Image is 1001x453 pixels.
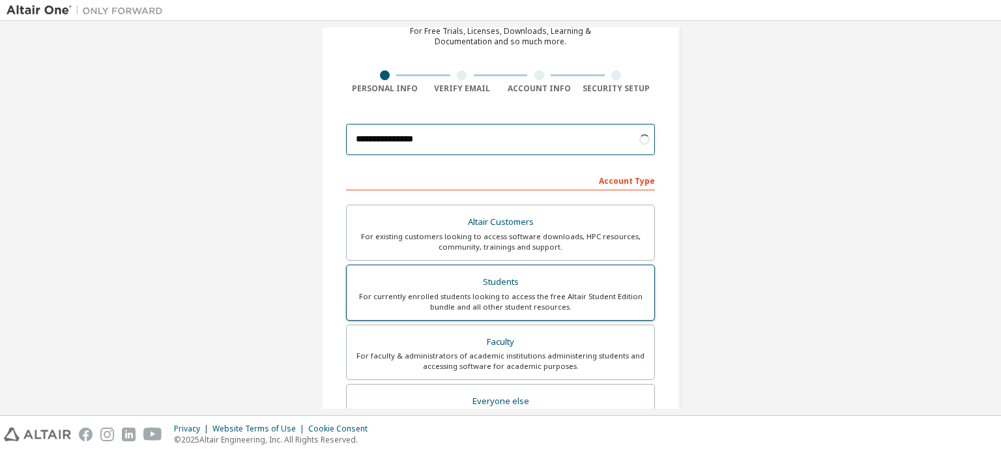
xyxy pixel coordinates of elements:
img: linkedin.svg [122,428,136,441]
img: altair_logo.svg [4,428,71,441]
img: instagram.svg [100,428,114,441]
img: Altair One [7,4,169,17]
div: For currently enrolled students looking to access the free Altair Student Edition bundle and all ... [355,291,646,312]
div: Altair Customers [355,213,646,231]
div: Students [355,273,646,291]
div: For existing customers looking to access software downloads, HPC resources, community, trainings ... [355,231,646,252]
div: For faculty & administrators of academic institutions administering students and accessing softwa... [355,351,646,372]
div: Cookie Consent [308,424,375,434]
p: © 2025 Altair Engineering, Inc. All Rights Reserved. [174,434,375,445]
div: Faculty [355,333,646,351]
div: Website Terms of Use [212,424,308,434]
img: youtube.svg [143,428,162,441]
div: Account Type [346,169,655,190]
div: Everyone else [355,392,646,411]
img: facebook.svg [79,428,93,441]
div: Security Setup [578,83,656,94]
div: Personal Info [346,83,424,94]
div: For Free Trials, Licenses, Downloads, Learning & Documentation and so much more. [410,26,591,47]
div: Account Info [500,83,578,94]
div: Verify Email [424,83,501,94]
div: Privacy [174,424,212,434]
